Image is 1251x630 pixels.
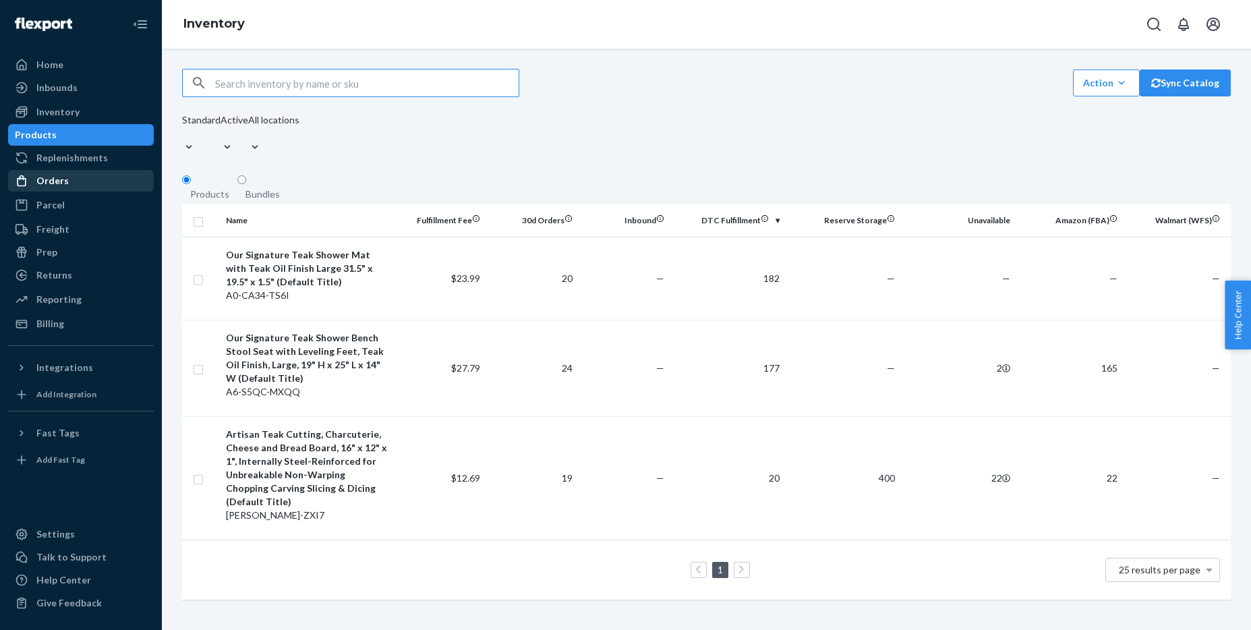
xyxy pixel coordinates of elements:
[451,472,480,484] span: $12.69
[127,11,154,38] button: Close Navigation
[670,237,785,320] td: 182
[1212,362,1220,374] span: —
[393,204,486,237] th: Fulfillment Fee
[1140,69,1231,96] button: Sync Catalog
[1016,204,1123,237] th: Amazon (FBA)
[1200,11,1227,38] button: Open account menu
[1119,564,1200,575] span: 25 results per page
[36,361,93,374] div: Integrations
[36,81,78,94] div: Inbounds
[1073,69,1140,96] button: Action
[245,188,280,201] div: Bundles
[656,362,664,374] span: —
[36,550,107,564] div: Talk to Support
[221,204,393,237] th: Name
[1109,273,1117,284] span: —
[578,204,670,237] th: Inbound
[36,426,80,440] div: Fast Tags
[1212,273,1220,284] span: —
[36,317,64,331] div: Billing
[1016,416,1123,540] td: 22
[183,16,245,31] a: Inventory
[8,592,154,614] button: Give Feedback
[785,416,900,540] td: 400
[36,223,69,236] div: Freight
[36,78,47,89] img: tab_domain_overview_orange.svg
[221,113,248,127] div: Active
[8,124,154,146] a: Products
[36,596,102,610] div: Give Feedback
[36,573,91,587] div: Help Center
[173,5,256,44] ol: breadcrumbs
[486,416,578,540] td: 19
[215,69,519,96] input: Search inventory by name or sku
[8,147,154,169] a: Replenishments
[226,509,388,522] div: [PERSON_NAME]-ZXI7
[182,127,183,140] input: Standard
[22,35,32,46] img: website_grey.svg
[8,101,154,123] a: Inventory
[190,188,229,201] div: Products
[8,77,154,98] a: Inbounds
[8,384,154,405] a: Add Integration
[451,273,480,284] span: $23.99
[8,289,154,310] a: Reporting
[248,127,250,140] input: All locations
[36,174,69,188] div: Orders
[36,105,80,119] div: Inventory
[51,80,121,88] div: Domain Overview
[134,78,145,89] img: tab_keywords_by_traffic_grey.svg
[226,428,388,509] div: Artisan Teak Cutting, Charcuterie, Cheese and Bread Board, 16" x 12" x 1", Internally Steel-Reinf...
[182,175,191,184] input: Products
[8,422,154,444] button: Fast Tags
[36,389,96,400] div: Add Integration
[8,54,154,76] a: Home
[36,198,65,212] div: Parcel
[1140,11,1167,38] button: Open Search Box
[36,58,63,71] div: Home
[8,194,154,216] a: Parcel
[8,241,154,263] a: Prep
[900,416,1016,540] td: 22
[8,219,154,240] a: Freight
[8,170,154,192] a: Orders
[1083,76,1130,90] div: Action
[22,22,32,32] img: logo_orange.svg
[1123,204,1231,237] th: Walmart (WFS)
[451,362,480,374] span: $27.79
[8,546,154,568] a: Talk to Support
[226,385,388,399] div: A6-S5QC-MXQQ
[248,113,299,127] div: All locations
[36,454,85,465] div: Add Fast Tag
[8,523,154,545] a: Settings
[1212,472,1220,484] span: —
[237,175,246,184] input: Bundles
[8,313,154,335] a: Billing
[1002,273,1010,284] span: —
[670,416,785,540] td: 20
[656,472,664,484] span: —
[887,362,895,374] span: —
[8,357,154,378] button: Integrations
[36,246,57,259] div: Prep
[1225,281,1251,349] span: Help Center
[900,204,1016,237] th: Unavailable
[15,18,72,31] img: Flexport logo
[486,320,578,416] td: 24
[887,273,895,284] span: —
[785,204,900,237] th: Reserve Storage
[8,264,154,286] a: Returns
[1170,11,1197,38] button: Open notifications
[656,273,664,284] span: —
[226,248,388,289] div: Our Signature Teak Shower Mat with Teak Oil Finish Large 31.5" x 19.5" x 1.5" (Default Title)
[182,113,221,127] div: Standard
[36,293,82,306] div: Reporting
[486,237,578,320] td: 20
[900,320,1016,416] td: 2
[715,564,726,575] a: Page 1 is your current page
[8,449,154,471] a: Add Fast Tag
[36,151,108,165] div: Replenishments
[36,268,72,282] div: Returns
[486,204,578,237] th: 30d Orders
[1016,320,1123,416] td: 165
